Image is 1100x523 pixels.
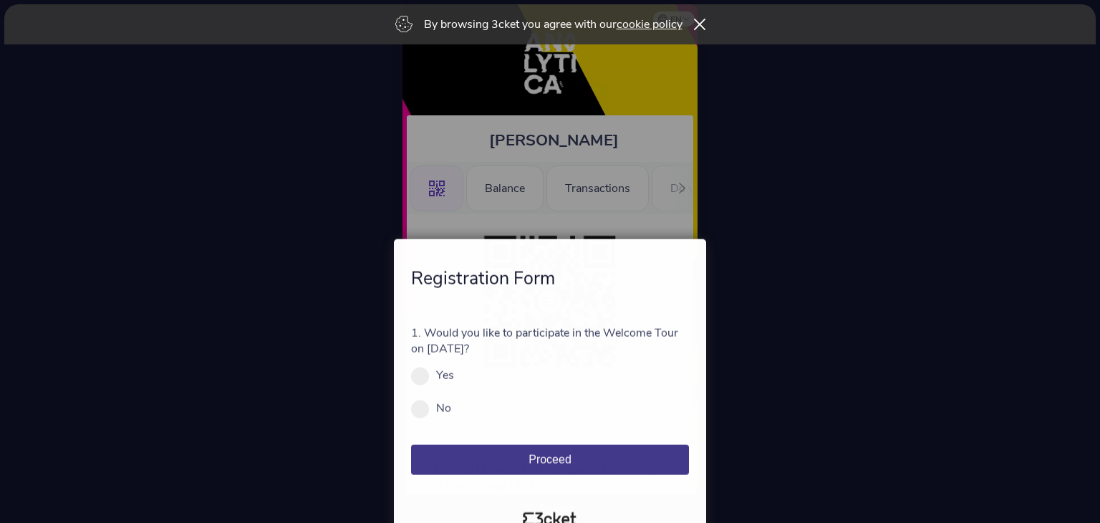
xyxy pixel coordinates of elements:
span: Proceed [529,438,571,451]
h4: Registration Form [411,251,689,276]
button: Proceed [411,430,689,460]
label: Yes [436,352,454,368]
p: By browsing 3cket you agree with our [424,16,682,32]
a: cookie policy [617,16,682,32]
p: 1. Would you like to participate in the Welcome Tour on [DATE]? [411,310,689,342]
label: No [436,385,451,401]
